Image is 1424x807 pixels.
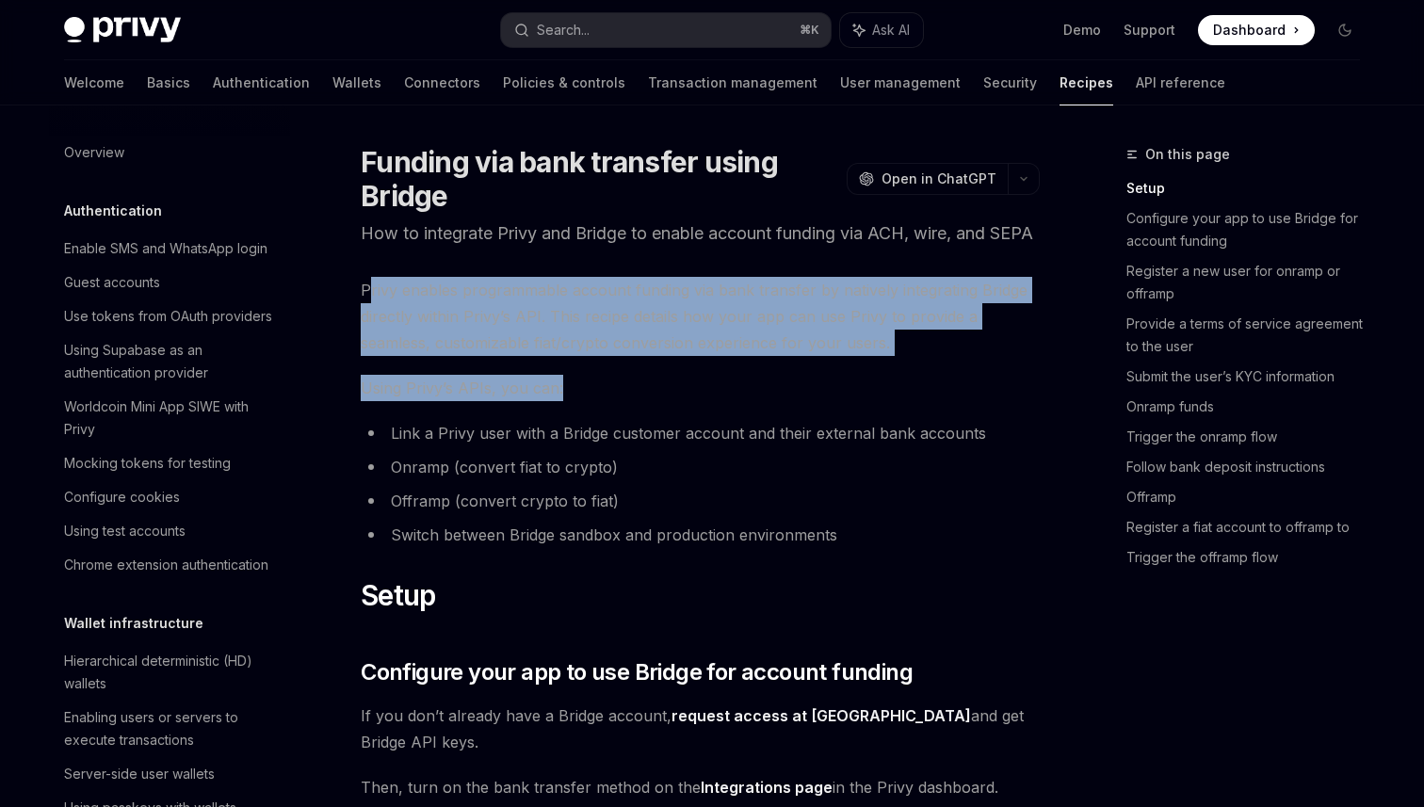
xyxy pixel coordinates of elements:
[64,706,279,751] div: Enabling users or servers to execute transactions
[64,271,160,294] div: Guest accounts
[49,514,290,548] a: Using test accounts
[49,480,290,514] a: Configure cookies
[361,522,1040,548] li: Switch between Bridge sandbox and production environments
[1198,15,1315,45] a: Dashboard
[840,60,961,105] a: User management
[64,305,272,328] div: Use tokens from OAuth providers
[49,390,290,446] a: Worldcoin Mini App SIWE with Privy
[1126,542,1375,573] a: Trigger the offramp flow
[361,657,913,687] span: Configure your app to use Bridge for account funding
[847,163,1008,195] button: Open in ChatGPT
[147,60,190,105] a: Basics
[64,612,203,635] h5: Wallet infrastructure
[361,220,1040,247] p: How to integrate Privy and Bridge to enable account funding via ACH, wire, and SEPA
[64,520,186,542] div: Using test accounts
[1126,256,1375,309] a: Register a new user for onramp or offramp
[1126,309,1375,362] a: Provide a terms of service agreement to the user
[49,446,290,480] a: Mocking tokens for testing
[361,702,1040,755] span: If you don’t already have a Bridge account, and get Bridge API keys.
[1126,422,1375,452] a: Trigger the onramp flow
[49,232,290,266] a: Enable SMS and WhatsApp login
[49,333,290,390] a: Using Supabase as an authentication provider
[1060,60,1113,105] a: Recipes
[361,578,435,612] span: Setup
[840,13,923,47] button: Ask AI
[1063,21,1101,40] a: Demo
[64,339,279,384] div: Using Supabase as an authentication provider
[1126,362,1375,392] a: Submit the user’s KYC information
[49,136,290,169] a: Overview
[64,554,268,576] div: Chrome extension authentication
[872,21,910,40] span: Ask AI
[1126,482,1375,512] a: Offramp
[361,420,1040,446] li: Link a Privy user with a Bridge customer account and their external bank accounts
[361,488,1040,514] li: Offramp (convert crypto to fiat)
[648,60,817,105] a: Transaction management
[672,706,971,726] a: request access at [GEOGRAPHIC_DATA]
[1145,143,1230,166] span: On this page
[800,23,819,38] span: ⌘ K
[983,60,1037,105] a: Security
[503,60,625,105] a: Policies & controls
[64,395,279,441] div: Worldcoin Mini App SIWE with Privy
[1126,173,1375,203] a: Setup
[64,452,231,475] div: Mocking tokens for testing
[882,169,996,188] span: Open in ChatGPT
[1126,203,1375,256] a: Configure your app to use Bridge for account funding
[1213,21,1286,40] span: Dashboard
[1124,21,1175,40] a: Support
[49,548,290,582] a: Chrome extension authentication
[361,145,839,213] h1: Funding via bank transfer using Bridge
[501,13,831,47] button: Search...⌘K
[64,17,181,43] img: dark logo
[1126,512,1375,542] a: Register a fiat account to offramp to
[361,277,1040,356] span: Privy enables programmable account funding via bank transfer by natively integrating Bridge direc...
[49,299,290,333] a: Use tokens from OAuth providers
[361,375,1040,401] span: Using Privy’s APIs, you can:
[404,60,480,105] a: Connectors
[49,701,290,757] a: Enabling users or servers to execute transactions
[49,757,290,791] a: Server-side user wallets
[537,19,590,41] div: Search...
[701,778,833,798] a: Integrations page
[213,60,310,105] a: Authentication
[1126,452,1375,482] a: Follow bank deposit instructions
[64,60,124,105] a: Welcome
[64,486,180,508] div: Configure cookies
[361,454,1040,480] li: Onramp (convert fiat to crypto)
[64,141,124,164] div: Overview
[64,763,215,785] div: Server-side user wallets
[1136,60,1225,105] a: API reference
[64,237,267,260] div: Enable SMS and WhatsApp login
[1126,392,1375,422] a: Onramp funds
[64,650,279,695] div: Hierarchical deterministic (HD) wallets
[49,644,290,701] a: Hierarchical deterministic (HD) wallets
[49,266,290,299] a: Guest accounts
[332,60,381,105] a: Wallets
[64,200,162,222] h5: Authentication
[1330,15,1360,45] button: Toggle dark mode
